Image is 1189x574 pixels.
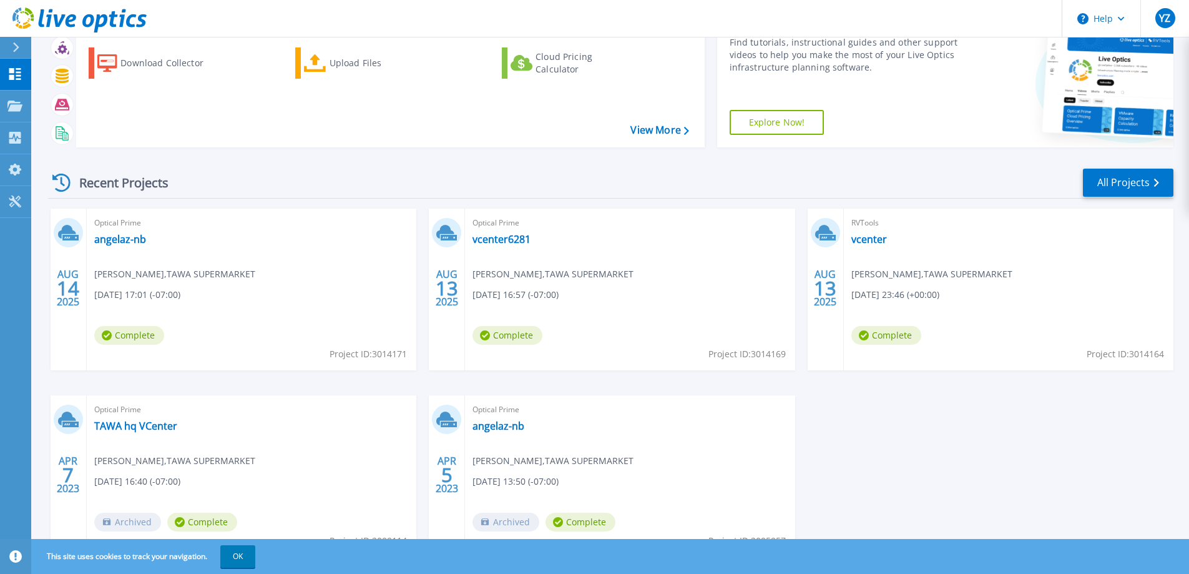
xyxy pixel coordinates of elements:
a: Upload Files [295,47,434,79]
span: 14 [57,283,79,294]
span: Project ID: 3014164 [1087,347,1164,361]
button: OK [220,545,255,568]
span: [PERSON_NAME] , TAWA SUPERMARKET [94,267,255,281]
span: Optical Prime [472,216,787,230]
a: View More [630,124,688,136]
span: Project ID: 3014169 [708,347,786,361]
span: Project ID: 3014171 [330,347,407,361]
span: Complete [94,326,164,345]
span: [DATE] 23:46 (+00:00) [851,288,939,302]
span: This site uses cookies to track your navigation. [34,545,255,568]
a: All Projects [1083,169,1173,197]
a: vcenter [851,233,887,245]
span: RVTools [851,216,1166,230]
a: Explore Now! [730,110,824,135]
div: APR 2023 [56,452,80,498]
span: [PERSON_NAME] , TAWA SUPERMARKET [472,454,634,468]
span: 13 [814,283,836,294]
div: Find tutorials, instructional guides and other support videos to help you make the most of your L... [730,36,962,74]
span: [PERSON_NAME] , TAWA SUPERMARKET [94,454,255,468]
a: TAWA hq VCenter [94,420,177,432]
div: AUG 2025 [56,265,80,311]
a: angelaz-nb [472,420,524,432]
span: Project ID: 2095957 [708,534,786,548]
span: Archived [472,513,539,532]
span: Complete [546,513,615,532]
span: [DATE] 17:01 (-07:00) [94,288,180,302]
a: angelaz-nb [94,233,146,245]
span: Optical Prime [94,216,409,230]
div: Recent Projects [48,167,185,198]
span: Complete [851,326,921,345]
span: [PERSON_NAME] , TAWA SUPERMARKET [472,267,634,281]
div: AUG 2025 [813,265,837,311]
span: Complete [167,513,237,532]
div: AUG 2025 [435,265,459,311]
a: Download Collector [89,47,228,79]
span: YZ [1159,13,1170,23]
div: Cloud Pricing Calculator [536,51,635,76]
span: Complete [472,326,542,345]
span: 13 [436,283,458,294]
span: Optical Prime [472,403,787,417]
div: Upload Files [330,51,429,76]
span: 7 [62,470,74,480]
a: Cloud Pricing Calculator [502,47,641,79]
span: [DATE] 13:50 (-07:00) [472,475,559,488]
span: Project ID: 2099114 [330,534,407,548]
span: 5 [441,470,453,480]
span: Optical Prime [94,403,409,417]
span: Archived [94,513,161,532]
span: [PERSON_NAME] , TAWA SUPERMARKET [851,267,1012,281]
span: [DATE] 16:40 (-07:00) [94,475,180,488]
a: vcenter6281 [472,233,531,245]
div: APR 2023 [435,452,459,498]
span: [DATE] 16:57 (-07:00) [472,288,559,302]
div: Download Collector [120,51,220,76]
